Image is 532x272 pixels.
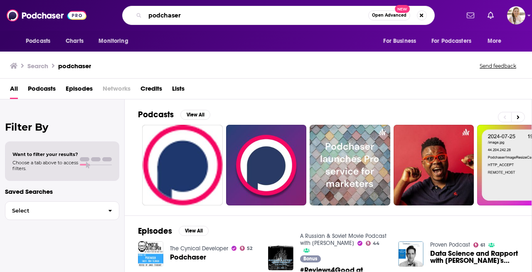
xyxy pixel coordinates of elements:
a: EpisodesView All [138,226,209,236]
span: Bonus [303,256,317,261]
a: Credits [140,82,162,99]
button: open menu [377,33,426,49]
span: 44 [373,242,379,245]
span: 61 [480,243,485,247]
a: Proven Podcast [430,241,470,248]
a: The Cynical Developer [170,245,228,252]
span: Select [5,208,101,213]
a: All [10,82,18,99]
img: User Profile [507,6,525,25]
span: Podcasts [26,35,50,47]
a: 52 [240,246,253,251]
button: open menu [482,33,512,49]
button: open menu [426,33,483,49]
a: Episodes [66,82,93,99]
a: A Russian & Soviet Movie Podcast with Ally Pitts [300,232,387,247]
a: Show notifications dropdown [484,8,497,22]
span: Open Advanced [372,13,406,17]
button: Send feedback [477,62,519,69]
a: Data Science and Rapport with Podchaser's Heather Kugel [430,250,518,264]
button: Show profile menu [507,6,525,25]
button: open menu [20,33,61,49]
h2: Podcasts [138,109,174,120]
input: Search podcasts, credits, & more... [145,9,368,22]
a: PodcastsView All [138,109,210,120]
span: Logged in as acquavie [507,6,525,25]
a: Lists [172,82,185,99]
button: open menu [93,33,139,49]
a: Podcasts [28,82,56,99]
span: For Business [383,35,416,47]
span: Choose a tab above to access filters. [12,160,78,171]
div: Search podcasts, credits, & more... [122,6,435,25]
button: Select [5,201,119,220]
span: More [488,35,502,47]
span: Data Science and Rapport with [PERSON_NAME]'s [PERSON_NAME] [430,250,518,264]
a: 61 [473,242,485,247]
a: Show notifications dropdown [463,8,478,22]
button: View All [179,226,209,236]
button: View All [180,110,210,120]
span: Charts [66,35,84,47]
span: For Podcasters [431,35,471,47]
a: Charts [60,33,89,49]
img: Data Science and Rapport with Podchaser's Heather Kugel [398,241,424,267]
img: Podchaser [138,241,163,267]
button: Open AdvancedNew [368,10,410,20]
a: Podchaser [170,254,206,261]
h2: Episodes [138,226,172,236]
h2: Filter By [5,121,119,133]
span: 52 [247,247,252,250]
span: Networks [103,82,131,99]
img: Podchaser - Follow, Share and Rate Podcasts [7,7,86,23]
span: Monitoring [99,35,128,47]
span: Want to filter your results? [12,151,78,157]
span: New [395,5,410,13]
a: 44 [366,241,380,246]
p: Saved Searches [5,188,119,195]
h3: Search [27,62,48,70]
img: #Reviews4Good at Podchaser.com [268,245,293,271]
h3: podchaser [58,62,91,70]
